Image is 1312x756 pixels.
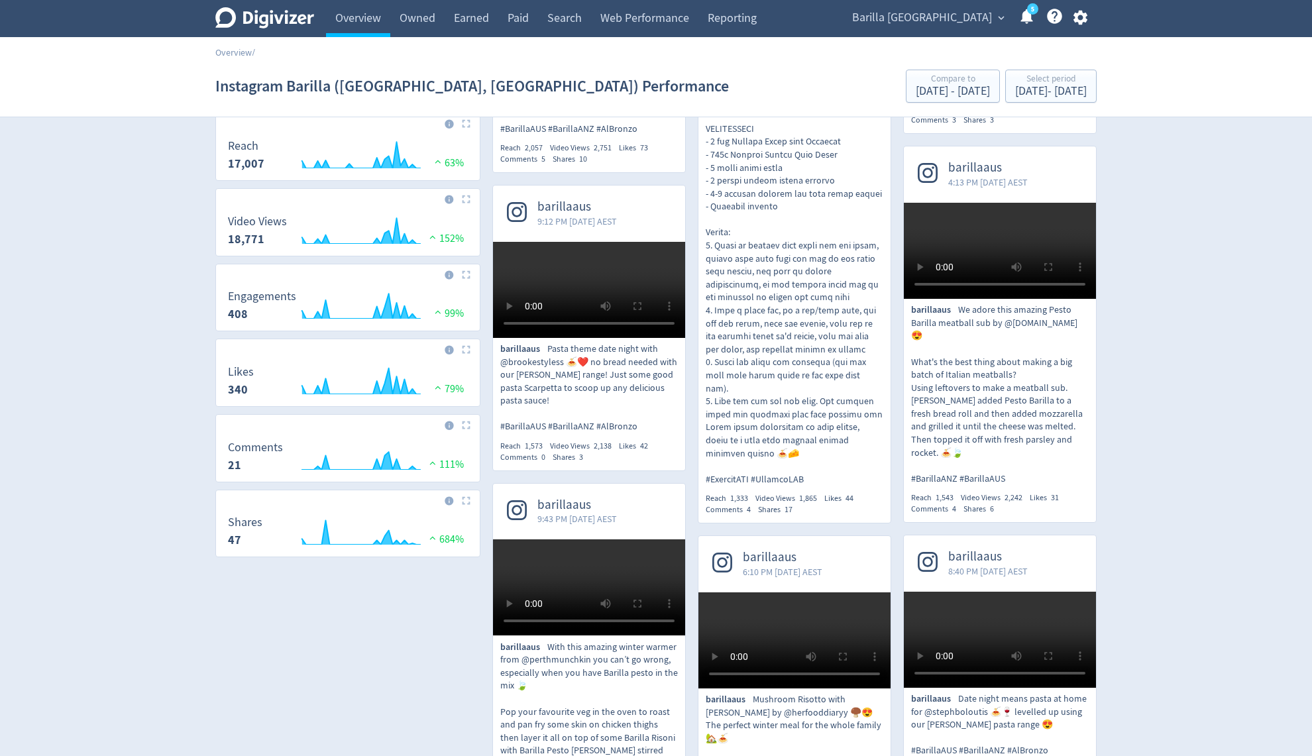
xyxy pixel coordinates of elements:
div: Shares [553,154,594,165]
div: Video Views [550,441,619,452]
strong: 408 [228,306,248,322]
img: positive-performance.svg [431,382,445,392]
svg: Comments 21 [221,441,474,476]
span: / [252,46,255,58]
svg: Engagements 408 [221,290,474,325]
span: barillaaus [911,303,958,317]
img: Placeholder [462,421,470,429]
span: 3 [579,452,583,462]
div: Select period [1015,74,1087,85]
a: Overview [215,46,252,58]
div: Compare to [916,74,990,85]
div: Shares [963,504,1001,515]
div: Shares [553,452,590,463]
span: 684% [426,533,464,546]
p: Loremipsu dolors amet cons adip @elits_doeiusmodtemporincidid utlabo etdo magnaal, enimadmi, ven ... [706,44,883,486]
div: Comments [500,452,553,463]
div: Reach [911,492,961,504]
div: Comments [911,504,963,515]
span: 6 [990,504,994,514]
a: barillaaus4:13 PM [DATE] AESTbarillaausWe adore this amazing Pesto Barilla meatball sub by @[DOMA... [904,146,1096,515]
div: [DATE] - [DATE] [1015,85,1087,97]
span: 44 [846,493,853,504]
div: Reach [500,441,550,452]
img: positive-performance.svg [431,307,445,317]
dt: Video Views [228,214,287,229]
dt: Engagements [228,289,296,304]
div: Likes [619,441,655,452]
span: 5 [541,154,545,164]
strong: 47 [228,532,241,548]
img: positive-performance.svg [426,458,439,468]
span: 4:13 PM [DATE] AEST [948,176,1028,189]
svg: Video Views 18,771 [221,215,474,250]
div: Likes [619,142,655,154]
span: expand_more [995,12,1007,24]
span: 73 [640,142,648,153]
span: barillaaus [500,641,547,654]
span: 1,865 [799,493,817,504]
p: Pasta theme date night with @brookestyless 🍝❤️ no bread needed with our [PERSON_NAME] range! Just... [500,343,678,433]
span: barillaaus [537,199,617,215]
span: barillaaus [537,498,617,513]
span: barillaaus [948,549,1028,565]
span: 3 [990,115,994,125]
span: 152% [426,232,464,245]
div: Comments [911,115,963,126]
span: 4 [747,504,751,515]
button: Barilla [GEOGRAPHIC_DATA] [847,7,1008,28]
svg: Reach 17,007 [221,140,474,175]
dt: Reach [228,138,264,154]
span: 42 [640,441,648,451]
img: Placeholder [462,119,470,128]
span: 2,751 [594,142,612,153]
span: 10 [579,154,587,164]
span: barillaaus [743,550,822,565]
div: Likes [824,493,861,504]
img: positive-performance.svg [426,533,439,543]
span: barillaaus [706,693,753,706]
span: barillaaus [500,343,547,356]
div: Reach [706,493,755,504]
a: barillaaus9:12 PM [DATE] AESTbarillaausPasta theme date night with @brookestyless 🍝❤️ no bread ne... [493,186,685,463]
span: 1,543 [936,492,954,503]
img: positive-performance.svg [426,232,439,242]
strong: 21 [228,457,241,473]
span: barillaaus [911,692,958,706]
span: 2,057 [525,142,543,153]
h1: Instagram Barilla ([GEOGRAPHIC_DATA], [GEOGRAPHIC_DATA]) Performance [215,65,729,107]
span: 3 [952,115,956,125]
span: 63% [431,156,464,170]
span: 1,333 [730,493,748,504]
div: Likes [1030,492,1066,504]
svg: Likes 340 [221,366,474,401]
div: Video Views [550,142,619,154]
div: Shares [758,504,800,515]
p: We adore this amazing Pesto Barilla meatball sub by @[DOMAIN_NAME] 😍 What's the best thing about ... [911,303,1089,485]
span: 31 [1051,492,1059,503]
a: 5 [1027,3,1038,15]
img: Placeholder [462,195,470,203]
div: Comments [706,504,758,515]
span: 4 [952,504,956,514]
span: 99% [431,307,464,320]
button: Select period[DATE]- [DATE] [1005,70,1097,103]
div: Video Views [961,492,1030,504]
span: 9:12 PM [DATE] AEST [537,215,617,228]
div: Comments [500,154,553,165]
strong: 18,771 [228,231,264,247]
img: Placeholder [462,496,470,505]
text: 5 [1031,5,1034,14]
span: barillaaus [948,160,1028,176]
div: Reach [500,142,550,154]
dt: Comments [228,440,283,455]
button: Compare to[DATE] - [DATE] [906,70,1000,103]
strong: 340 [228,382,248,398]
div: Video Views [755,493,824,504]
span: Barilla [GEOGRAPHIC_DATA] [852,7,992,28]
span: 2,242 [1005,492,1022,503]
strong: 17,007 [228,156,264,172]
img: Placeholder [462,345,470,354]
div: Shares [963,115,1001,126]
span: 2,138 [594,441,612,451]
